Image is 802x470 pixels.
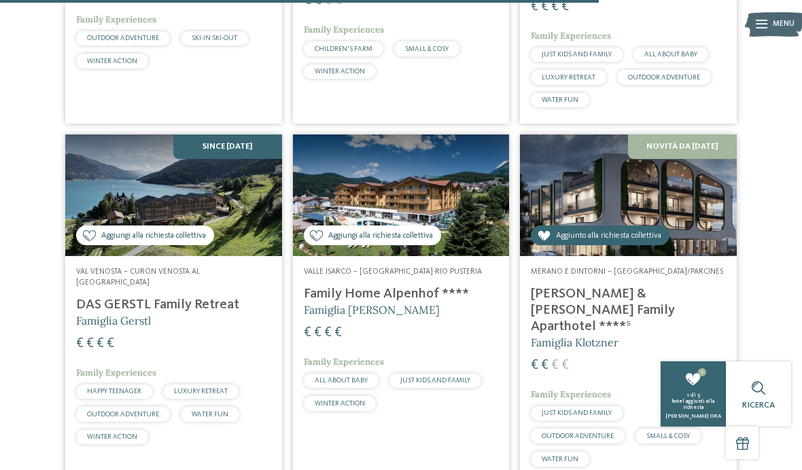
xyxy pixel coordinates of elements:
span: Family Experiences [531,388,611,400]
span: WINTER ACTION [315,400,365,407]
span: Ricerca [742,401,775,410]
span: Family Experiences [304,24,384,35]
span: Famiglia Klotzner [531,336,618,349]
span: JUST KIDS AND FAMILY [400,377,470,384]
span: WATER FUN [192,411,228,418]
span: SMALL & COSY [405,46,449,52]
span: € [304,326,311,340]
span: SMALL & COSY [646,433,690,439]
span: JUST KIDS AND FAMILY [542,51,612,58]
span: Family Experiences [531,30,611,41]
span: OUTDOOR ADVENTURE [87,35,159,41]
a: 1 1 di 5 hotel aggiunti alla richiesta [PERSON_NAME] ora [661,361,726,427]
span: OUTDOOR ADVENTURE [87,411,159,418]
span: LUXURY RETREAT [174,388,228,395]
span: € [107,337,114,350]
img: Family Home Alpenhof **** [293,134,510,256]
span: 1 [687,393,689,398]
span: 1 [698,368,706,376]
span: WINTER ACTION [87,433,137,440]
span: € [531,359,538,372]
span: ALL ABOUT BABY [315,377,368,384]
span: ALL ABOUT BABY [644,51,697,58]
h4: DAS GERSTL Family Retreat [76,297,271,313]
span: OUTDOOR ADVENTURE [542,433,614,439]
span: Famiglia [PERSON_NAME] [304,303,440,317]
span: 5 [697,393,700,398]
span: Aggiungi alla richiesta collettiva [101,230,206,242]
span: € [97,337,104,350]
span: OUTDOOR ADVENTURE [628,74,700,81]
span: Merano e dintorni – [GEOGRAPHIC_DATA]/Parcines [531,268,723,276]
span: Family Experiences [76,14,156,25]
span: Val Venosta – Curon Venosta al [GEOGRAPHIC_DATA] [76,268,200,287]
span: [PERSON_NAME] ora [665,414,721,419]
h4: [PERSON_NAME] & [PERSON_NAME] Family Aparthotel ****ˢ [531,286,726,335]
span: € [334,326,342,340]
span: WINTER ACTION [315,68,365,75]
span: € [314,326,321,340]
span: WATER FUN [542,96,578,103]
span: CHILDREN’S FARM [315,46,372,52]
span: Family Experiences [304,356,384,367]
span: € [561,359,569,372]
span: € [86,337,94,350]
span: hotel aggiunti alla richiesta [672,399,714,410]
span: JUST KIDS AND FAMILY [542,410,612,416]
span: € [324,326,332,340]
span: di [691,393,696,398]
img: Cercate un hotel per famiglie? Qui troverete solo i migliori! [65,134,282,256]
span: Aggiungi alla richiesta collettiva [328,230,433,242]
span: WATER FUN [542,456,578,463]
span: HAPPY TEENAGER [87,388,141,395]
span: Valle Isarco – [GEOGRAPHIC_DATA]-Rio Pusteria [304,268,482,276]
h4: Family Home Alpenhof **** [304,286,499,302]
span: Aggiunto alla richiesta collettiva [556,230,661,242]
img: Cercate un hotel per famiglie? Qui troverete solo i migliori! [520,134,737,256]
span: € [76,337,84,350]
span: Family Experiences [76,367,156,378]
span: SKI-IN SKI-OUT [192,35,237,41]
span: € [541,359,548,372]
span: LUXURY RETREAT [542,74,595,81]
span: Famiglia Gerstl [76,314,151,327]
span: WINTER ACTION [87,58,137,65]
span: € [551,359,559,372]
